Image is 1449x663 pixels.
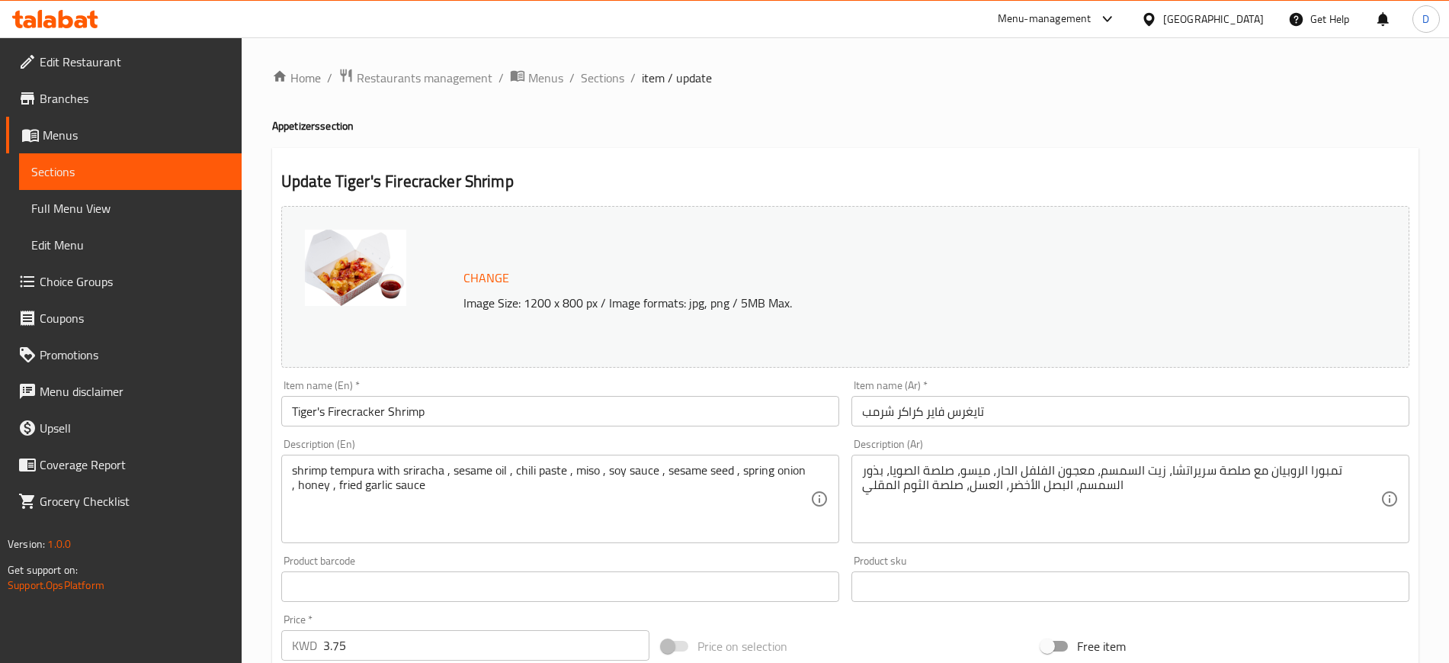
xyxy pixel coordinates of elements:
a: Menus [6,117,242,153]
span: Menu disclaimer [40,382,229,401]
textarea: تمبورا الروبيان مع صلصة سريراتشا، زيت السمسم، معجون الفلفل الحار، ميسو، صلصة الصويا، بذور السمسم،... [862,463,1380,536]
span: item / update [642,69,712,87]
h2: Update Tiger's Firecracker Shrimp [281,170,1409,193]
span: Sections [31,163,229,181]
input: Please enter price [323,630,649,661]
p: Image Size: 1200 x 800 px / Image formats: jpg, png / 5MB Max. [457,294,1268,312]
span: Edit Restaurant [40,53,229,71]
a: Promotions [6,336,242,373]
a: Full Menu View [19,190,242,227]
button: Change [457,262,515,294]
span: 1.0.0 [47,534,71,554]
input: Please enter product sku [851,571,1409,602]
div: Menu-management [998,10,1092,28]
a: Edit Menu [19,227,242,263]
span: Coupons [40,309,229,327]
a: Sections [581,69,624,87]
span: D [1422,11,1429,27]
span: Choice Groups [40,272,229,291]
textarea: shrimp tempura with sriracha , sesame oil , chili paste , miso , soy sauce , sesame seed , spring... [292,463,810,536]
span: Get support on: [8,560,78,580]
li: / [630,69,636,87]
a: Coupons [6,300,242,336]
span: Full Menu View [31,199,229,217]
li: / [327,69,332,87]
a: Sections [19,153,242,190]
span: Free item [1077,637,1126,655]
a: Upsell [6,410,242,446]
span: Branches [40,89,229,108]
input: Enter name En [281,396,839,426]
span: Coverage Report [40,455,229,474]
h4: Appetizers section [272,118,1419,134]
a: Choice Groups [6,263,242,300]
a: Home [272,69,321,87]
input: Enter name Ar [851,396,1409,426]
li: / [569,69,575,87]
a: Menu disclaimer [6,373,242,410]
p: KWD [292,636,317,655]
span: Grocery Checklist [40,492,229,510]
a: Branches [6,80,242,117]
a: Menus [510,68,563,88]
span: Version: [8,534,45,554]
a: Coverage Report [6,446,242,483]
a: Support.OpsPlatform [8,575,104,595]
span: Price on selection [697,637,787,655]
span: Restaurants management [357,69,492,87]
span: Promotions [40,346,229,364]
div: [GEOGRAPHIC_DATA] [1163,11,1264,27]
span: Menus [43,126,229,144]
a: Edit Restaurant [6,43,242,80]
span: Menus [528,69,563,87]
span: Upsell [40,419,229,437]
span: Edit Menu [31,236,229,254]
a: Grocery Checklist [6,483,242,520]
a: Restaurants management [338,68,492,88]
span: Change [463,267,509,289]
input: Please enter product barcode [281,571,839,602]
li: / [498,69,504,87]
nav: breadcrumb [272,68,1419,88]
img: mmw_638746888817030967 [305,230,406,306]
